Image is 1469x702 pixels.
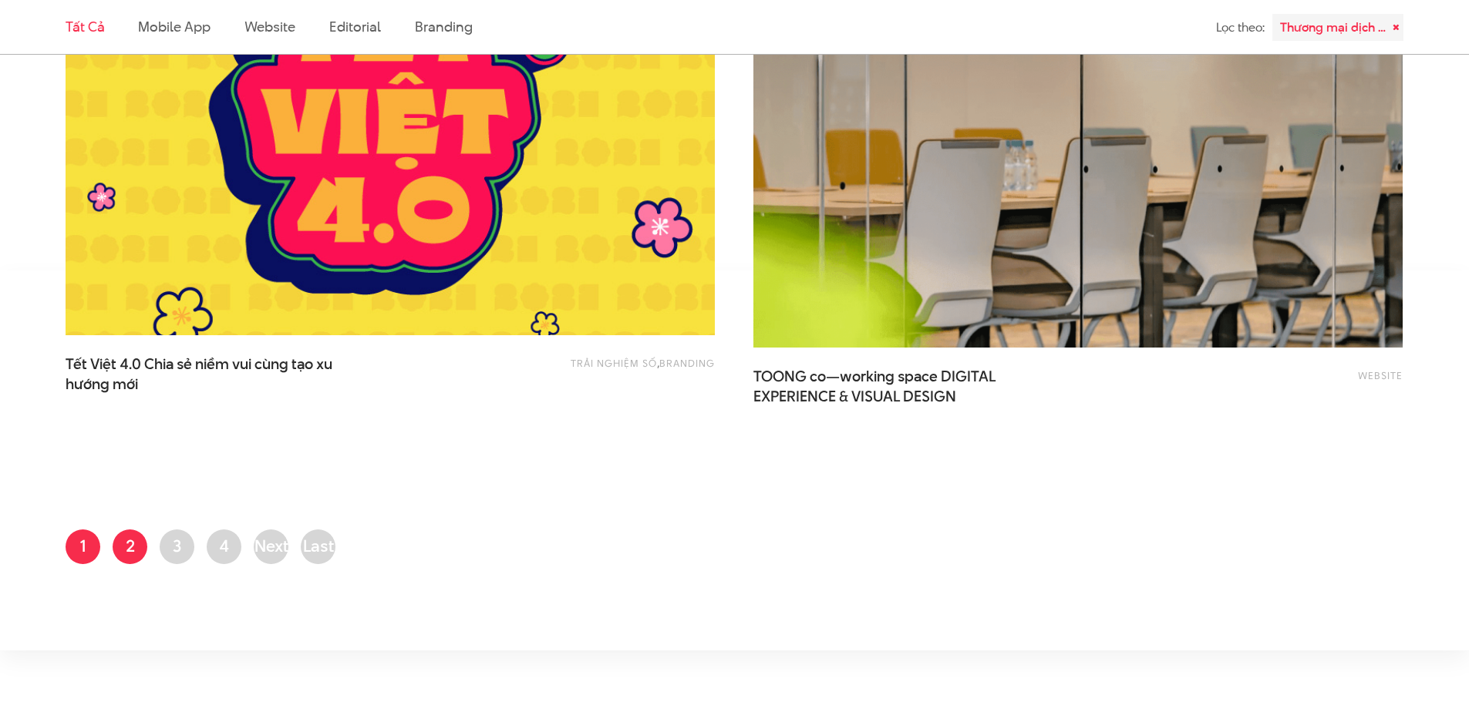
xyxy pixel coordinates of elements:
a: Mobile app [138,17,210,36]
span: Next › [254,534,288,590]
a: 3 [160,529,194,564]
a: Tết Việt 4.0 Chia sẻ niềm vui cùng tạo xuhướng mới [66,354,374,393]
span: hướng mới [66,375,138,395]
a: 2 [113,529,147,564]
a: Branding [659,356,715,370]
span: Tết Việt 4.0 Chia sẻ niềm vui cùng tạo xu [66,354,374,393]
div: Lọc theo: [1216,14,1265,41]
a: Editorial [329,17,381,36]
div: Thương mại dịch vụ [1272,14,1403,41]
span: Last » [303,534,334,590]
span: TOONG co—working space DIGITAL [753,367,1062,405]
a: Website [1358,368,1403,382]
a: Trải nghiệm số [571,356,657,370]
span: EXPERIENCE & VISUAL DESIGN [753,387,956,407]
a: 4 [207,529,241,564]
div: , [455,354,715,385]
a: Website [244,17,295,36]
a: TOONG co—working space DIGITALEXPERIENCE & VISUAL DESIGN [753,367,1062,405]
a: Branding [415,17,472,36]
a: Tất cả [66,17,104,36]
